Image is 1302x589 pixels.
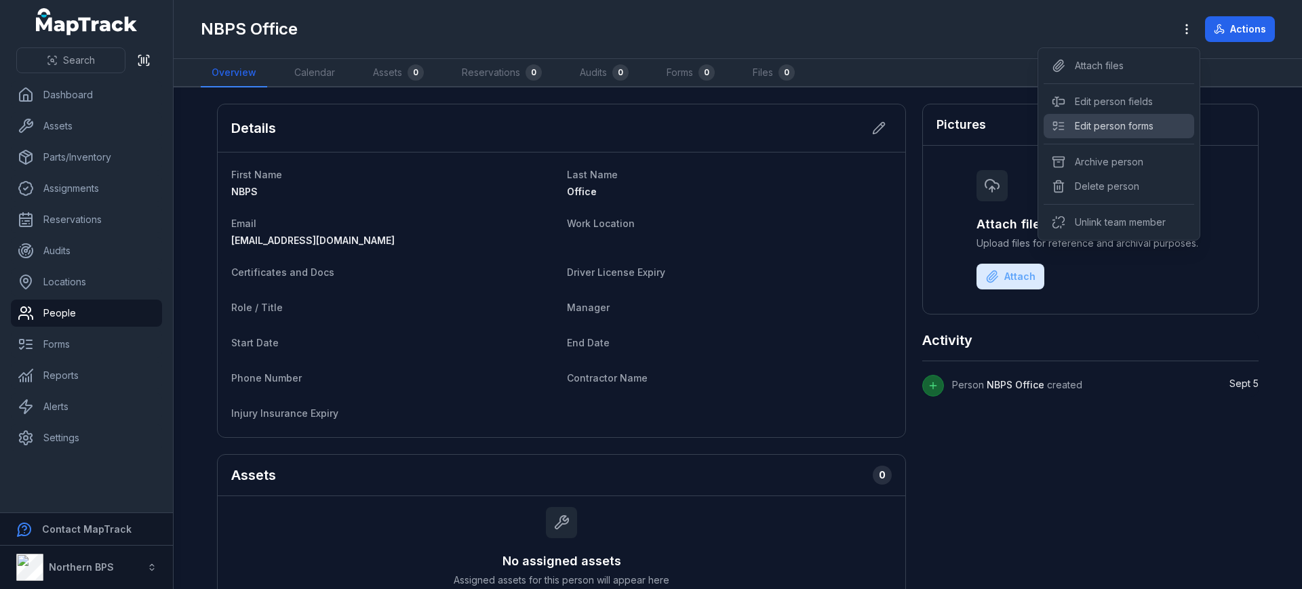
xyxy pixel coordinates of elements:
div: Edit person forms [1044,114,1194,138]
div: Delete person [1044,174,1194,199]
div: Attach files [1044,54,1194,78]
div: Edit person fields [1044,89,1194,114]
div: Archive person [1044,150,1194,174]
div: Unlink team member [1044,210,1194,235]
